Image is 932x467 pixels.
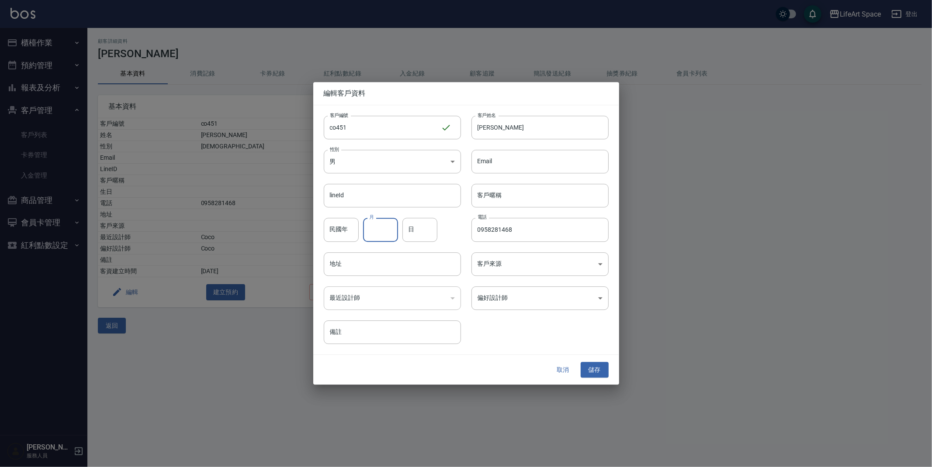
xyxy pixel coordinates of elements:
button: 取消 [549,362,577,378]
div: 男 [324,150,461,173]
label: 性別 [330,146,339,152]
span: 編輯客戶資料 [324,89,609,98]
label: 月 [369,214,374,221]
label: 客戶姓名 [478,112,496,118]
label: 客戶編號 [330,112,348,118]
label: 電話 [478,214,487,221]
button: 儲存 [581,362,609,378]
